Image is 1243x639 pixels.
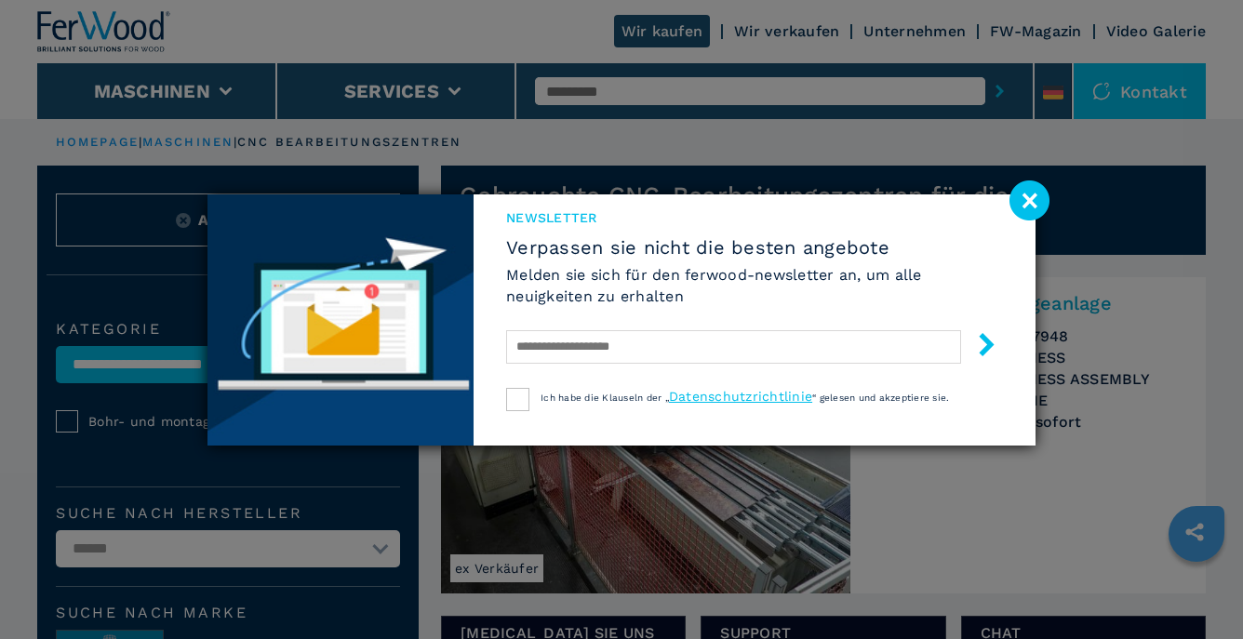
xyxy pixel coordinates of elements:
[669,389,812,404] a: Datenschutzrichtlinie
[506,264,1003,307] h6: Melden sie sich für den ferwood-newsletter an, um alle neuigkeiten zu erhalten
[541,393,669,403] span: Ich habe die Klauseln der „
[207,194,474,446] img: Newsletter image
[506,208,1003,227] span: Newsletter
[956,326,998,369] button: submit-button
[506,236,1003,259] span: Verpassen sie nicht die besten angebote
[812,393,949,403] span: “ gelesen und akzeptiere sie.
